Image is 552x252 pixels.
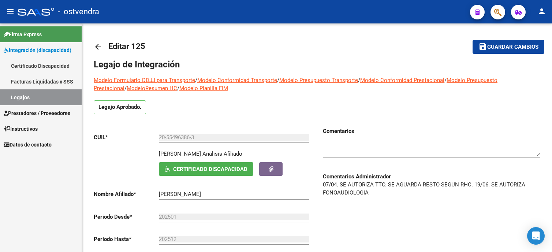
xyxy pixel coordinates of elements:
mat-icon: arrow_back [94,42,102,51]
p: 07/04. SE AUTORIZA TTO. SE AGUARDA RESTO SEGUN RHC. 19/06. SE AUTORIZA FONOAUDIOLOGIA [323,181,540,197]
p: Legajo Aprobado. [94,100,146,114]
mat-icon: person [537,7,546,16]
span: Integración (discapacidad) [4,46,71,54]
a: Modelo Formulario DDJJ para Transporte [94,77,195,84]
span: Datos de contacto [4,141,52,149]
span: Editar 125 [108,42,145,51]
a: Modelo Conformidad Prestacional [360,77,444,84]
span: - ostvendra [58,4,99,20]
a: ModeloResumen HC [127,85,177,92]
div: Análisis Afiliado [202,150,242,158]
p: [PERSON_NAME] [159,150,201,158]
a: Modelo Planilla FIM [179,85,228,92]
div: Open Intercom Messenger [527,227,545,245]
a: Modelo Presupuesto Transporte [279,77,358,84]
button: Certificado Discapacidad [159,162,253,176]
p: CUIL [94,133,159,141]
span: Instructivos [4,125,38,133]
mat-icon: save [478,42,487,51]
h3: Comentarios [323,127,540,135]
span: Certificado Discapacidad [173,166,247,173]
h3: Comentarios Administrador [323,173,540,181]
a: Modelo Conformidad Transporte [197,77,277,84]
mat-icon: menu [6,7,15,16]
span: Guardar cambios [487,44,538,51]
button: Guardar cambios [473,40,544,53]
span: Firma Express [4,30,42,38]
h1: Legajo de Integración [94,59,540,70]
p: Nombre Afiliado [94,190,159,198]
p: Periodo Hasta [94,235,159,243]
span: Prestadores / Proveedores [4,109,70,117]
p: Periodo Desde [94,213,159,221]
